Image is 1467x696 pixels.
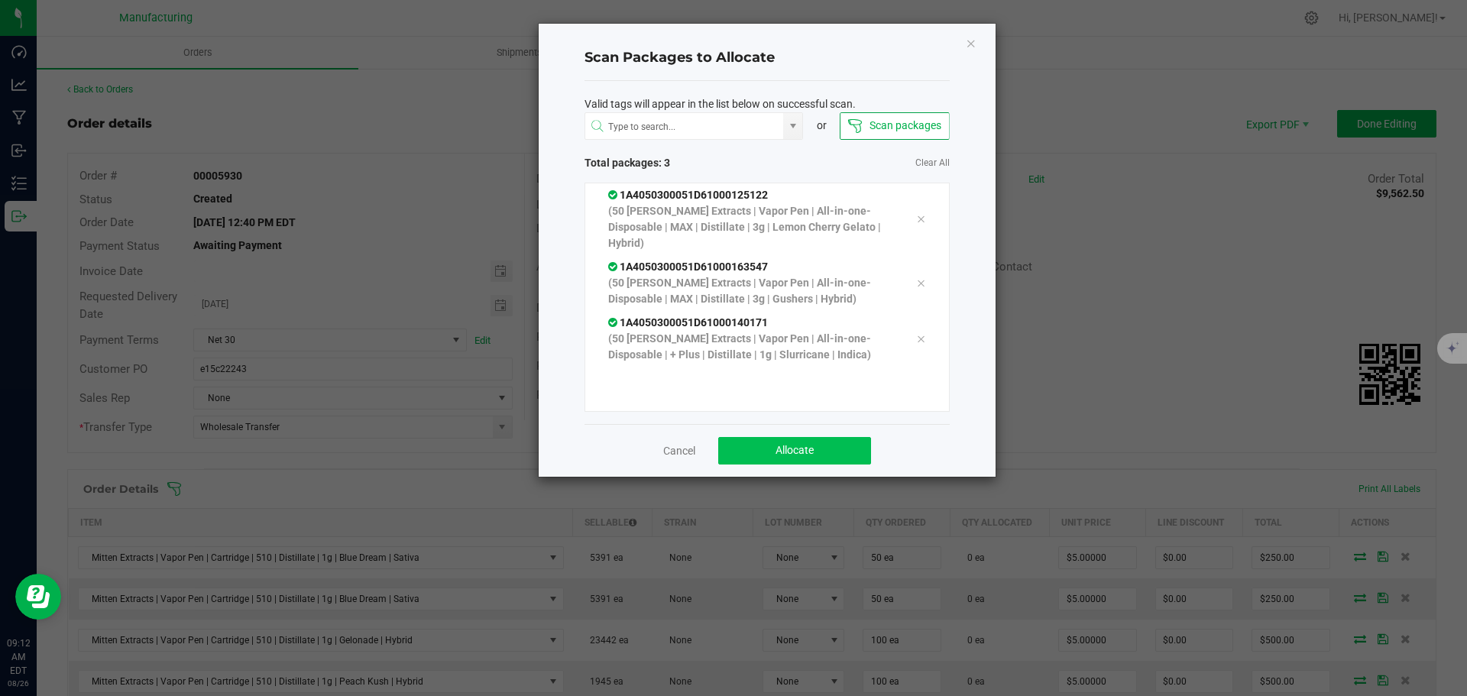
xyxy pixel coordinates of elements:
[608,316,620,329] span: In Sync
[608,331,894,363] p: (50 [PERSON_NAME] Extracts | Vapor Pen | All-in-one-Disposable | + Plus | Distillate | 1g | Slurr...
[585,48,950,68] h4: Scan Packages to Allocate
[608,275,894,307] p: (50 [PERSON_NAME] Extracts | Vapor Pen | All-in-one-Disposable | MAX | Distillate | 3g | Gushers ...
[966,34,976,52] button: Close
[905,329,937,348] div: Remove tag
[608,261,620,273] span: In Sync
[608,261,768,273] span: 1A4050300051D61000163547
[608,189,768,201] span: 1A4050300051D61000125122
[608,316,768,329] span: 1A4050300051D61000140171
[776,444,814,456] span: Allocate
[915,157,950,170] a: Clear All
[718,437,871,465] button: Allocate
[608,203,894,251] p: (50 [PERSON_NAME] Extracts | Vapor Pen | All-in-one-Disposable | MAX | Distillate | 3g | Lemon Ch...
[905,274,937,292] div: Remove tag
[905,210,937,228] div: Remove tag
[663,443,695,458] a: Cancel
[803,118,840,134] div: or
[585,155,767,171] span: Total packages: 3
[608,189,620,201] span: In Sync
[585,96,856,112] span: Valid tags will appear in the list below on successful scan.
[840,112,949,140] button: Scan packages
[585,113,784,141] input: NO DATA FOUND
[15,574,61,620] iframe: Resource center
